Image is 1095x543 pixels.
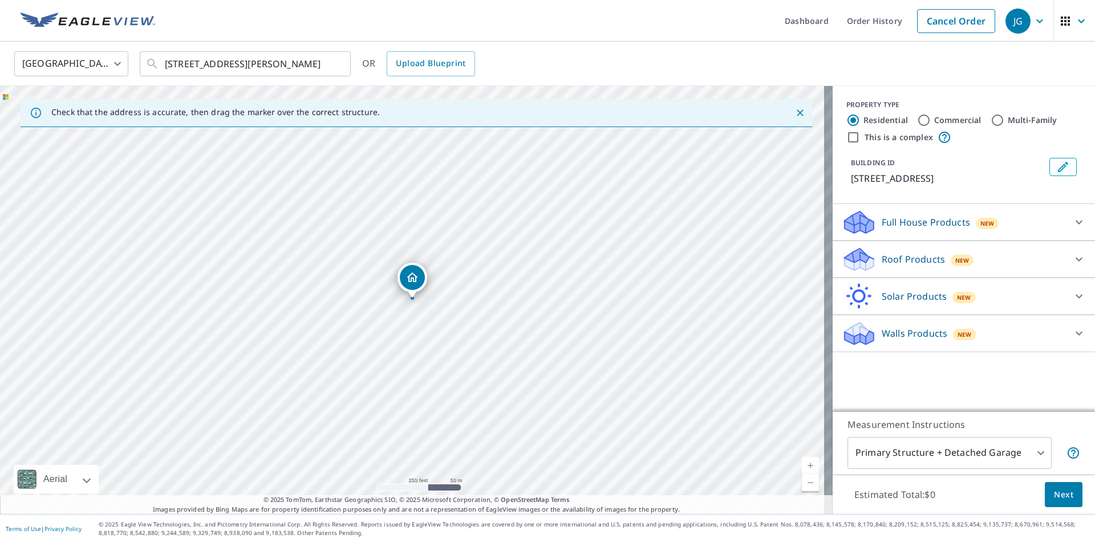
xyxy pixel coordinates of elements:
label: Multi-Family [1008,115,1057,126]
div: JG [1005,9,1031,34]
span: © 2025 TomTom, Earthstar Geographics SIO, © 2025 Microsoft Corporation, © [263,495,570,505]
a: Current Level 17, Zoom Out [802,474,819,491]
p: Full House Products [882,215,970,229]
a: OpenStreetMap [501,495,549,504]
a: Cancel Order [917,9,995,33]
button: Next [1045,482,1082,508]
span: New [958,330,972,339]
div: Full House ProductsNew [842,209,1086,236]
p: | [6,525,82,532]
div: Walls ProductsNew [842,320,1086,347]
p: Measurement Instructions [847,418,1080,431]
p: Estimated Total: $0 [845,482,944,507]
a: Terms of Use [6,525,41,533]
p: Roof Products [882,252,945,266]
a: Current Level 17, Zoom In [802,457,819,474]
div: Dropped pin, building 1, Residential property, 2779 NW Fairway Heights Dr Bend, OR 97703 [398,263,427,298]
div: Aerial [40,465,71,493]
div: Aerial [14,465,99,493]
a: Privacy Policy [44,525,82,533]
span: New [980,219,995,228]
span: Upload Blueprint [396,56,465,71]
label: Commercial [934,115,982,126]
p: © 2025 Eagle View Technologies, Inc. and Pictometry International Corp. All Rights Reserved. Repo... [99,520,1089,537]
a: Upload Blueprint [387,51,474,76]
div: OR [362,51,475,76]
label: This is a complex [865,132,933,143]
div: Roof ProductsNew [842,246,1086,273]
div: PROPERTY TYPE [846,100,1081,110]
span: New [957,293,971,302]
span: New [955,256,970,265]
p: Walls Products [882,326,947,340]
p: Solar Products [882,289,947,303]
label: Residential [863,115,908,126]
img: EV Logo [21,13,155,30]
p: Check that the address is accurate, then drag the marker over the correct structure. [51,107,380,117]
a: Terms [551,495,570,504]
span: Next [1054,488,1073,502]
input: Search by address or latitude-longitude [165,48,327,80]
span: Your report will include the primary structure and a detached garage if one exists. [1066,446,1080,460]
div: Primary Structure + Detached Garage [847,437,1052,469]
p: BUILDING ID [851,158,895,168]
div: [GEOGRAPHIC_DATA] [14,48,128,80]
button: Edit building 1 [1049,158,1077,176]
div: Solar ProductsNew [842,283,1086,310]
button: Close [793,105,808,120]
p: [STREET_ADDRESS] [851,172,1045,185]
